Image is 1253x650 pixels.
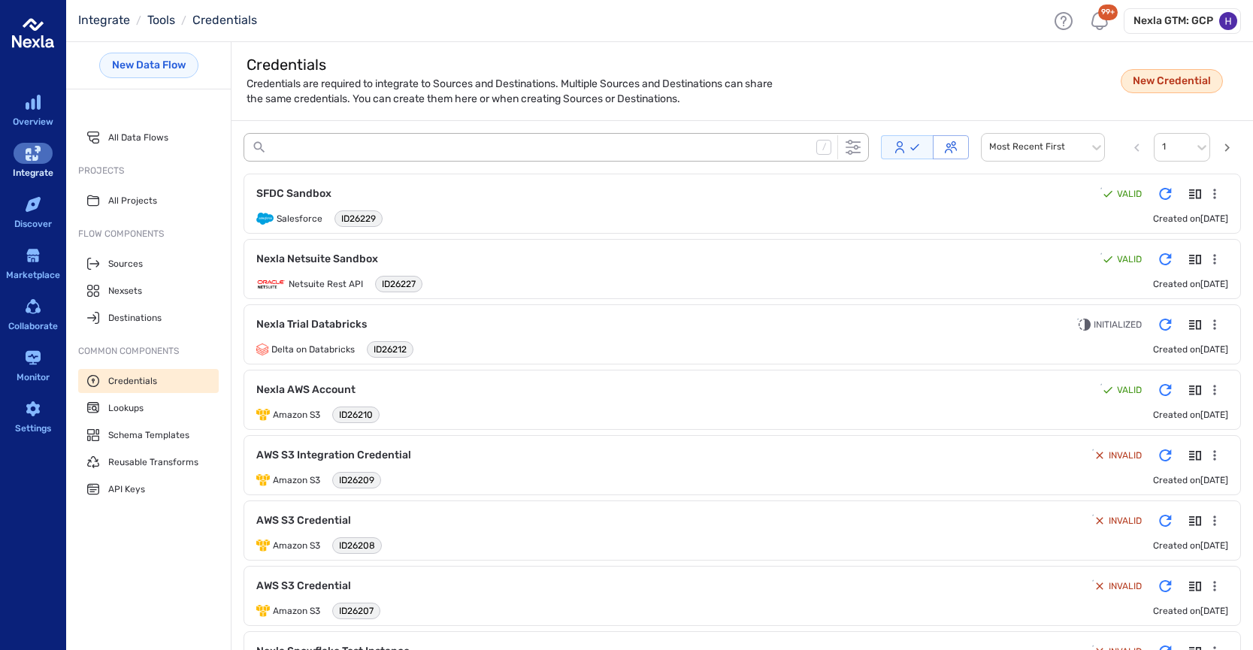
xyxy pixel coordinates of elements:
a: Destinations [78,306,219,330]
span: AWS S3 Credential [256,579,900,594]
div: chip-with-copy [375,276,422,292]
p: Invalid [1109,582,1142,591]
div: , [256,376,1228,404]
span: ID 26229 [341,213,376,224]
button: Test Credential [1154,316,1177,334]
div: Marketplace [6,268,60,283]
div: Notifications [1088,9,1112,33]
div: chip-with-copy [332,407,380,423]
span: ID 26210 [339,410,373,420]
span: Credentials are required to integrate to Sources and Destinations. Multiple Sources and Destinati... [247,77,788,107]
span: AWS S3 Credential [256,513,900,528]
li: / [181,12,186,30]
a: Sources [78,252,219,276]
div: Settings [15,421,51,437]
div: , [256,442,1228,469]
a: Integrate [9,141,57,183]
span: All Data Flows [108,132,168,144]
h3: Credentials [247,56,1094,74]
span: Projects [78,165,219,177]
div: chip-with-copy [367,341,413,358]
button: Details [1189,515,1201,527]
a: Monitor [9,346,57,388]
p: Valid [1117,255,1142,264]
svg: Details [1189,384,1201,396]
span: Amazon S3 [273,605,320,617]
span: ID 26209 [339,475,374,485]
div: / [816,140,831,155]
a: Nexsets [78,279,219,303]
div: Collaborate [8,319,58,334]
img: Salesforce [256,213,274,225]
img: logo [12,12,54,54]
span: Amazon S3 [273,409,320,421]
a: Reusable Transforms [78,450,219,474]
span: Common Components [78,345,219,357]
div: Amazon S3 [256,474,320,486]
span: Created on [DATE] [1153,474,1228,486]
img: ACg8ocJfsw-lCdNU7Q_oT4dyXxQKwL13WiENarzUPZPiEKFxUXezNQ=s96-c [1219,12,1237,30]
span: All Projects [108,195,157,207]
svg: Details [1189,449,1201,461]
nav: breadcrumb [78,11,257,30]
span: Sources [108,258,143,270]
svg: Details [1189,319,1201,331]
span: Amazon S3 [273,474,320,486]
span: Created on [DATE] [1153,343,1228,355]
a: Credentials [192,13,257,27]
span: Nexla Trial Databricks [256,317,886,332]
a: Integrate [78,13,130,27]
div: Delta on Databricks [256,343,355,355]
span: Created on [DATE] [1153,540,1228,552]
div: chip-with-copy [332,537,382,554]
a: Settings [9,397,57,439]
img: Amazon S3 [256,409,270,421]
button: Test Credential [1154,446,1177,464]
div: Access Level-uncontrolled [881,135,969,159]
span: Created on [DATE] [1153,278,1228,290]
a: All Data Flows [78,125,219,150]
img: Delta on Databricks [256,343,268,355]
a: Overview [9,90,57,132]
a: Tools [147,13,175,27]
button: New Credential [1121,69,1223,93]
button: Details [1189,580,1201,592]
span: Destinations [108,312,162,324]
p: Initialized [1094,320,1142,329]
div: , [256,246,1228,273]
div: Integrate [13,165,53,181]
div: Salesforce [256,213,322,225]
h6: Nexla GTM: GCP [1133,14,1213,29]
div: chip-with-copy [334,210,383,227]
a: API Keys [78,477,219,501]
span: ID 26207 [339,606,374,616]
span: AWS S3 Integration Credential [256,448,900,463]
div: chip-with-copy [332,603,380,619]
button: Test Credential [1154,250,1177,268]
li: / [136,12,141,30]
span: Schema Templates [108,429,189,441]
span: Lookups [108,402,144,414]
div: chip-with-copy [332,472,381,488]
img: Amazon S3 [256,474,270,486]
p: Invalid [1109,516,1142,525]
a: Lookups [78,396,219,420]
svg: Details [1189,188,1201,200]
span: Created on [DATE] [1153,213,1228,225]
div: Overview [13,114,53,130]
span: ID 26208 [339,540,375,551]
div: search-bar-container [244,133,969,162]
div: Netsuite Rest API [256,278,363,290]
button: Accessible to me [933,135,969,159]
img: Netsuite Rest API [256,278,286,290]
div: Discover [14,216,52,232]
a: Discover [9,192,57,234]
span: ID 26212 [374,344,407,355]
svg: Details [1189,253,1201,265]
img: Amazon S3 [256,605,270,617]
span: Delta on Databricks [271,343,355,355]
button: Test Credential [1154,577,1177,595]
